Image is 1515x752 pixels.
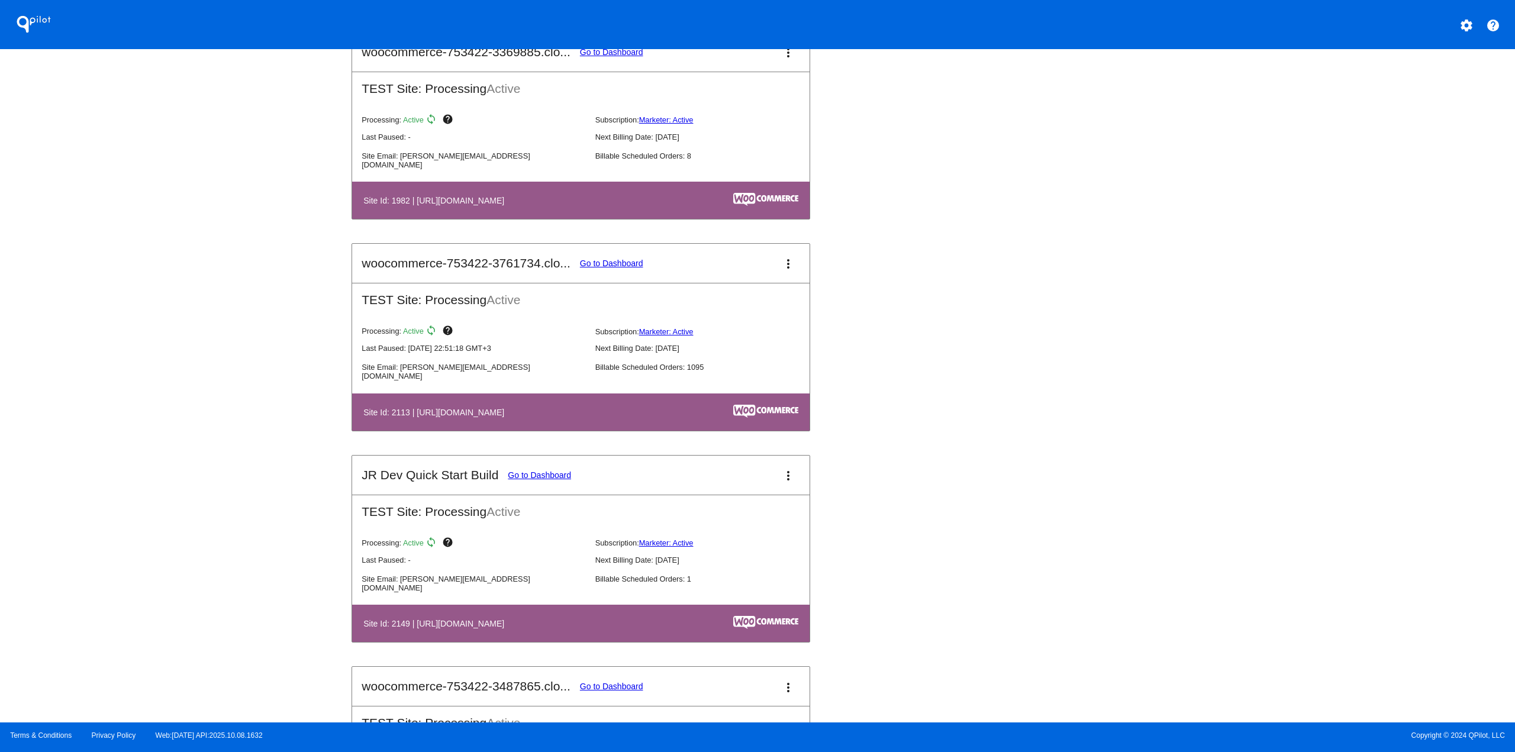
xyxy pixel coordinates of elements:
p: Processing: [362,537,585,551]
span: Active [486,293,520,306]
h2: woocommerce-753422-3487865.clo... [362,679,570,693]
p: Last Paused: - [362,556,585,564]
p: Next Billing Date: [DATE] [595,344,819,353]
p: Billable Scheduled Orders: 1 [595,575,819,583]
span: Active [486,716,520,730]
span: Active [486,505,520,518]
a: Marketer: Active [639,115,694,124]
p: Billable Scheduled Orders: 1095 [595,363,819,372]
span: Active [403,115,424,124]
a: Go to Dashboard [508,470,571,480]
h2: TEST Site: Processing [352,72,810,96]
p: Processing: [362,325,585,339]
mat-icon: help [1486,18,1500,33]
mat-icon: sync [426,537,440,551]
h2: TEST Site: Processing [352,706,810,730]
mat-icon: help [442,114,456,128]
p: Last Paused: - [362,133,585,141]
p: Site Email: [PERSON_NAME][EMAIL_ADDRESS][DOMAIN_NAME] [362,575,585,592]
h1: QPilot [10,12,57,36]
a: Go to Dashboard [580,682,643,691]
img: c53aa0e5-ae75-48aa-9bee-956650975ee5 [733,405,798,418]
h4: Site Id: 1982 | [URL][DOMAIN_NAME] [363,196,510,205]
p: Processing: [362,114,585,128]
p: Site Email: [PERSON_NAME][EMAIL_ADDRESS][DOMAIN_NAME] [362,363,585,380]
h2: woocommerce-753422-3761734.clo... [362,256,570,270]
a: Web:[DATE] API:2025.10.08.1632 [156,731,263,740]
mat-icon: more_vert [781,257,795,271]
p: Subscription: [595,327,819,336]
a: Privacy Policy [92,731,136,740]
mat-icon: sync [426,325,440,339]
mat-icon: more_vert [781,46,795,60]
p: Next Billing Date: [DATE] [595,133,819,141]
h2: TEST Site: Processing [352,283,810,307]
a: Go to Dashboard [580,47,643,57]
span: Copyright © 2024 QPilot, LLC [768,731,1505,740]
p: Site Email: [PERSON_NAME][EMAIL_ADDRESS][DOMAIN_NAME] [362,151,585,169]
p: Last Paused: [DATE] 22:51:18 GMT+3 [362,344,585,353]
mat-icon: more_vert [781,680,795,695]
mat-icon: settings [1459,18,1474,33]
mat-icon: more_vert [781,469,795,483]
a: Terms & Conditions [10,731,72,740]
img: c53aa0e5-ae75-48aa-9bee-956650975ee5 [733,616,798,629]
p: Next Billing Date: [DATE] [595,556,819,564]
h2: JR Dev Quick Start Build [362,468,498,482]
p: Billable Scheduled Orders: 8 [595,151,819,160]
a: Marketer: Active [639,538,694,547]
span: Active [486,82,520,95]
a: Go to Dashboard [580,259,643,268]
span: Active [403,327,424,336]
mat-icon: sync [426,114,440,128]
img: c53aa0e5-ae75-48aa-9bee-956650975ee5 [733,193,798,206]
h4: Site Id: 2113 | [URL][DOMAIN_NAME] [363,408,510,417]
p: Subscription: [595,538,819,547]
h2: woocommerce-753422-3369885.clo... [362,45,570,59]
a: Marketer: Active [639,327,694,336]
h4: Site Id: 2149 | [URL][DOMAIN_NAME] [363,619,510,628]
span: Active [403,538,424,547]
h2: TEST Site: Processing [352,495,810,519]
mat-icon: help [442,537,456,551]
mat-icon: help [442,325,456,339]
p: Subscription: [595,115,819,124]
